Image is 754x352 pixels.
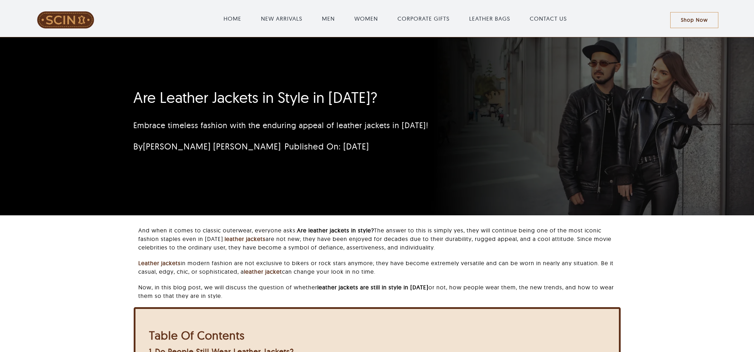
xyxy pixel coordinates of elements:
b: leather jackets are still in style in [DATE] [317,284,429,291]
a: LEATHER BAGS [469,14,510,23]
b: Table Of Contents [149,328,245,342]
p: in modern fashion are not exclusive to bikers or rock stars anymore; they have become extremely v... [138,259,620,276]
span: Shop Now [681,17,708,23]
a: NEW ARRIVALS [261,14,302,23]
a: CONTACT US [530,14,567,23]
a: MEN [322,14,335,23]
b: Are leather jackets in style? [297,227,374,234]
a: Shop Now [670,12,718,28]
a: [PERSON_NAME] [PERSON_NAME] [143,141,281,152]
p: And when it comes to classic outerwear, everyone asks: The answer to this is simply yes, they wil... [138,226,620,252]
nav: Main Menu [120,7,670,30]
a: leather jacket [244,268,282,275]
span: By [133,141,281,152]
a: leather jackets [225,235,266,242]
p: Now, in this blog post, we will discuss the question of whether or not, how people wear them, the... [138,283,620,300]
a: CORPORATE GIFTS [397,14,450,23]
span: Published On: [DATE] [284,141,369,152]
p: Embrace timeless fashion with the enduring appeal of leather jackets in [DATE]! [133,120,536,131]
a: Leather jackets [138,259,181,267]
a: HOME [224,14,241,23]
h1: Are Leather Jackets in Style in [DATE]? [133,89,536,106]
a: WOMEN [354,14,378,23]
